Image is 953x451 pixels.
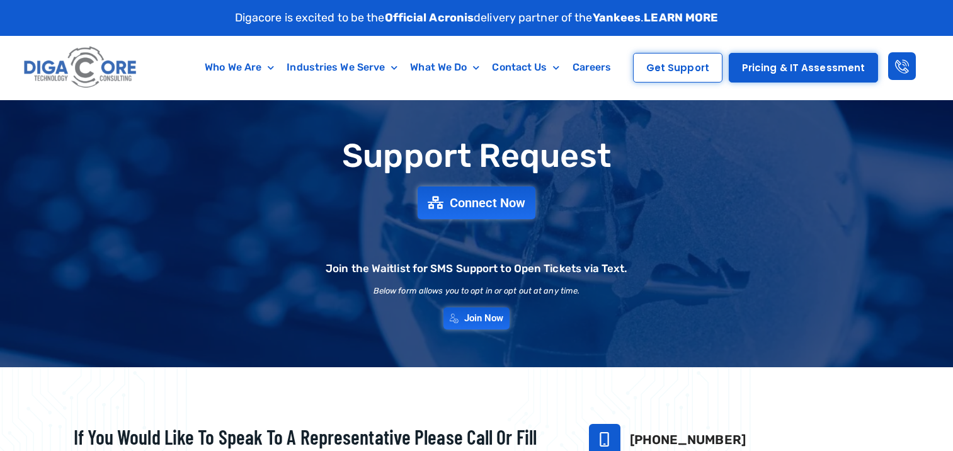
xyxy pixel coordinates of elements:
[385,11,474,25] strong: Official Acronis
[21,42,141,93] img: Digacore logo 1
[742,63,865,72] span: Pricing & IT Assessment
[630,432,746,447] a: [PHONE_NUMBER]
[646,63,709,72] span: Get Support
[464,314,504,323] span: Join Now
[191,53,625,82] nav: Menu
[235,9,719,26] p: Digacore is excited to be the delivery partner of the .
[486,53,566,82] a: Contact Us
[418,186,535,219] a: Connect Now
[326,263,627,274] h2: Join the Waitlist for SMS Support to Open Tickets via Text.
[644,11,718,25] a: LEARN MORE
[374,287,580,295] h2: Below form allows you to opt in or opt out at any time.
[443,307,510,329] a: Join Now
[566,53,618,82] a: Careers
[593,11,641,25] strong: Yankees
[729,53,878,83] a: Pricing & IT Assessment
[450,197,525,209] span: Connect Now
[280,53,404,82] a: Industries We Serve
[633,53,722,83] a: Get Support
[198,53,280,82] a: Who We Are
[404,53,486,82] a: What We Do
[42,138,911,174] h1: Support Request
